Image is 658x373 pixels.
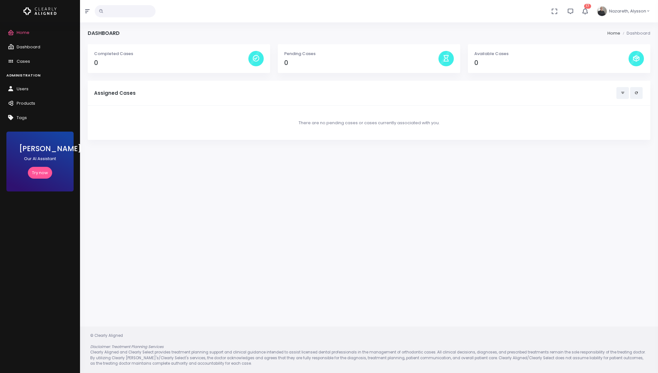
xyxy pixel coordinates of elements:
a: Try now [28,167,52,179]
p: Pending Cases [284,51,438,57]
div: There are no pending cases or cases currently associated with you. [94,112,644,134]
span: Products [17,100,35,106]
h5: Assigned Cases [94,90,616,96]
div: © Clearly Aligned Clearly Aligned and Clearly Select provides treatment planning support and clin... [84,333,654,367]
p: Completed Cases [94,51,248,57]
h4: 0 [284,59,438,67]
p: Our AI Assistant [19,156,61,162]
img: Header Avatar [596,5,608,17]
span: Tags [17,115,27,121]
span: Home [17,29,29,36]
img: Logo Horizontal [23,4,57,18]
em: Disclaimer: Treatment Planning Services [90,344,164,349]
p: Available Cases [474,51,629,57]
span: Nazareth, Alysson [609,8,646,14]
h4: 0 [474,59,629,67]
span: 17 [584,4,591,9]
span: Dashboard [17,44,40,50]
h4: Dashboard [88,30,120,36]
span: Cases [17,58,30,64]
h4: 0 [94,59,248,67]
li: Home [607,30,620,36]
h3: [PERSON_NAME] [19,144,61,153]
span: Users [17,86,28,92]
li: Dashboard [620,30,650,36]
